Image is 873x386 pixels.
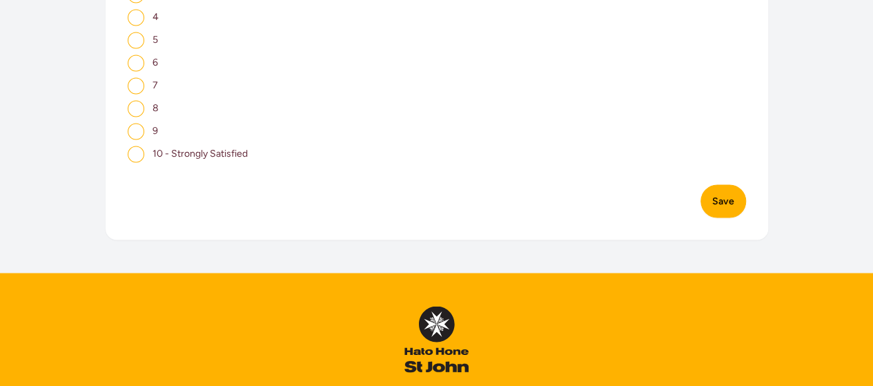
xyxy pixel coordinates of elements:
[128,77,144,94] input: 7
[153,34,158,46] span: 5
[700,184,746,218] button: Save
[128,9,144,26] input: 4
[153,57,158,68] span: 6
[128,55,144,71] input: 6
[153,125,158,137] span: 9
[153,148,248,160] span: 10 - Strongly Satisfied
[404,306,469,372] img: InPulse
[153,79,158,91] span: 7
[128,146,144,162] input: 10 - Strongly Satisfied
[128,123,144,139] input: 9
[128,32,144,48] input: 5
[153,102,159,114] span: 8
[128,100,144,117] input: 8
[153,11,159,23] span: 4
